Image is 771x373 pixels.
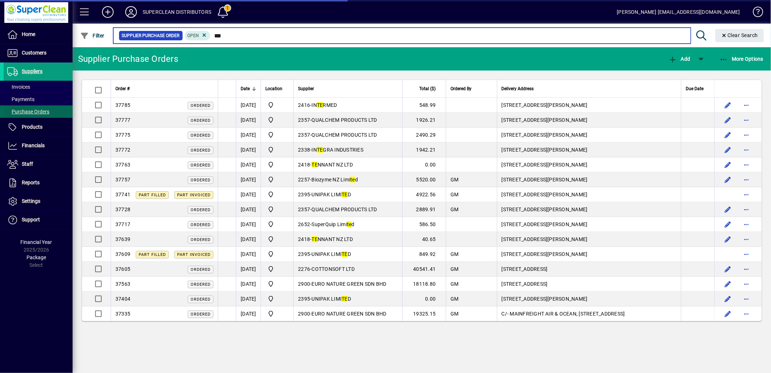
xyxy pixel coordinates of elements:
[350,177,355,183] em: te
[402,113,446,128] td: 1926.21
[497,247,681,262] td: [STREET_ADDRESS][PERSON_NAME]
[265,235,289,244] span: Superclean Distributors
[719,56,764,62] span: More Options
[191,103,211,108] span: Ordered
[497,128,681,143] td: [STREET_ADDRESS][PERSON_NAME]
[298,221,310,227] span: 2652
[265,131,289,139] span: Superclean Distributors
[139,193,166,197] span: Part Filled
[298,132,310,138] span: 2357
[668,56,690,62] span: Add
[115,236,130,242] span: 37639
[747,1,762,25] a: Knowledge Base
[7,96,34,102] span: Payments
[666,52,692,65] button: Add
[419,85,436,93] span: Total ($)
[497,262,681,277] td: [STREET_ADDRESS]
[298,311,310,317] span: 2900
[497,98,681,113] td: [STREET_ADDRESS][PERSON_NAME]
[402,232,446,247] td: 40.65
[722,99,734,111] button: Edit
[722,159,734,171] button: Edit
[265,190,289,199] span: Superclean Distributors
[293,157,402,172] td: -
[22,124,42,130] span: Products
[236,232,261,247] td: [DATE]
[312,236,318,242] em: TE
[402,172,446,187] td: 5520.00
[402,306,446,321] td: 19325.15
[185,31,211,40] mat-chip: Completion Status: Open
[265,294,289,303] span: Superclean Distributors
[236,143,261,157] td: [DATE]
[265,250,289,258] span: Superclean Distributors
[265,101,289,109] span: Superclean Distributors
[119,5,143,19] button: Profile
[191,208,211,212] span: Ordered
[265,85,289,93] div: Location
[236,292,261,306] td: [DATE]
[293,187,402,202] td: -
[293,202,402,217] td: -
[26,254,46,260] span: Package
[298,192,310,197] span: 2395
[241,85,250,93] span: Date
[293,292,402,306] td: -
[78,29,106,42] button: Filter
[115,221,130,227] span: 37717
[191,178,211,183] span: Ordered
[191,148,211,153] span: Ordered
[497,202,681,217] td: [STREET_ADDRESS][PERSON_NAME]
[402,143,446,157] td: 1942.21
[7,84,30,90] span: Invoices
[115,85,130,93] span: Order #
[298,102,310,108] span: 2416
[497,292,681,306] td: [STREET_ADDRESS][PERSON_NAME]
[497,172,681,187] td: [STREET_ADDRESS][PERSON_NAME]
[96,5,119,19] button: Add
[450,296,459,302] span: GM
[450,85,492,93] div: Ordered By
[188,33,199,38] span: Open
[497,157,681,172] td: [STREET_ADDRESS][PERSON_NAME]
[115,85,213,93] div: Order #
[715,29,764,42] button: Clear
[722,144,734,156] button: Edit
[298,177,310,183] span: 2257
[450,251,459,257] span: GM
[741,233,752,245] button: More options
[722,204,734,215] button: Edit
[402,202,446,217] td: 2889.91
[236,306,261,321] td: [DATE]
[298,296,310,302] span: 2395
[298,236,310,242] span: 2418
[22,50,46,56] span: Customers
[115,117,130,123] span: 37777
[115,147,130,153] span: 37772
[115,177,130,183] span: 37757
[741,278,752,290] button: More options
[265,116,289,124] span: Superclean Distributors
[450,192,459,197] span: GM
[741,218,752,230] button: More options
[241,85,256,93] div: Date
[191,163,211,168] span: Ordered
[317,147,323,153] em: TE
[741,144,752,156] button: More options
[293,172,402,187] td: -
[298,147,310,153] span: 2338
[22,217,40,222] span: Support
[4,192,73,210] a: Settings
[741,159,752,171] button: More options
[236,98,261,113] td: [DATE]
[293,143,402,157] td: -
[293,247,402,262] td: -
[402,217,446,232] td: 586.50
[293,98,402,113] td: -
[236,277,261,292] td: [DATE]
[298,206,310,212] span: 2357
[191,267,211,272] span: Ordered
[236,247,261,262] td: [DATE]
[347,221,352,227] em: te
[312,311,387,317] span: EURO NATURE GREEN SDN BHD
